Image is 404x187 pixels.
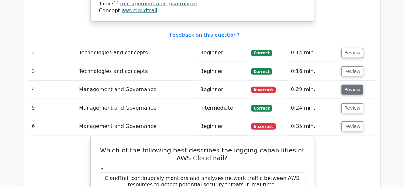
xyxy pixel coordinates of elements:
[341,66,363,76] button: Review
[251,68,272,75] span: Correct
[29,62,77,81] td: 3
[197,44,248,62] td: Beginner
[288,62,339,81] td: 0:16 min.
[197,99,248,117] td: Intermediate
[251,123,276,130] span: Incorrect
[76,99,197,117] td: Management and Governance
[29,99,77,117] td: 5
[197,81,248,99] td: Beginner
[76,44,197,62] td: Technologies and concepts
[341,85,363,95] button: Review
[99,1,305,7] div: Topic:
[341,103,363,113] button: Review
[288,44,339,62] td: 0:14 min.
[341,121,363,131] button: Review
[251,105,272,112] span: Correct
[288,99,339,117] td: 0:24 min.
[76,62,197,81] td: Technologies and concepts
[120,1,197,7] a: management and governance
[288,117,339,136] td: 0:35 min.
[251,87,276,93] span: Incorrect
[76,117,197,136] td: Management and Governance
[251,50,272,56] span: Correct
[101,166,105,172] span: a.
[98,146,306,162] h5: Which of the following best describes the logging capabilities of AWS CloudTrail?
[197,117,248,136] td: Beginner
[170,32,239,38] a: Feedback on this question?
[341,48,363,58] button: Review
[29,81,77,99] td: 4
[122,7,157,13] a: aws cloudtrail
[197,62,248,81] td: Beginner
[99,7,305,14] div: Concept:
[288,81,339,99] td: 0:29 min.
[76,81,197,99] td: Management and Governance
[29,44,77,62] td: 2
[29,117,77,136] td: 6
